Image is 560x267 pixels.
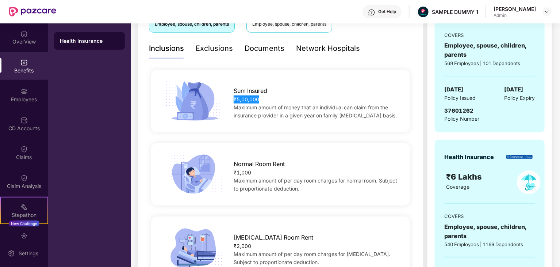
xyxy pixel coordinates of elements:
[60,37,119,45] div: Health Insurance
[20,117,28,124] img: svg+xml;base64,PHN2ZyBpZD0iQ0RfQWNjb3VudHMiIGRhdGEtbmFtZT0iQ0QgQWNjb3VudHMiIHhtbG5zPSJodHRwOi8vd3...
[155,21,229,28] div: Employee, spouse, children, parents
[9,221,39,226] div: New Challenge
[446,172,484,181] span: ₹6 Lakhs
[505,85,523,94] span: [DATE]
[444,222,535,241] div: Employee, spouse, children, parents
[149,43,184,54] div: Inclusions
[494,12,536,18] div: Admin
[252,21,326,28] div: Employee, spouse, children, parents
[494,5,536,12] div: [PERSON_NAME]
[234,251,390,265] span: Maximum amount of per day room charges for [MEDICAL_DATA]. Subject to proportionate deduction.
[20,146,28,153] img: svg+xml;base64,PHN2ZyBpZD0iQ2xhaW0iIHhtbG5zPSJodHRwOi8vd3d3LnczLm9yZy8yMDAwL3N2ZyIgd2lkdGg9IjIwIi...
[163,79,226,123] img: icon
[444,60,535,67] div: 569 Employees | 101 Dependents
[446,184,470,190] span: Coverage
[234,242,398,250] div: ₹2,000
[418,7,429,17] img: Pazcare_Alternative_logo-01-01.png
[20,174,28,182] img: svg+xml;base64,PHN2ZyBpZD0iQ2xhaW0iIHhtbG5zPSJodHRwOi8vd3d3LnczLm9yZy8yMDAwL3N2ZyIgd2lkdGg9IjIwIi...
[20,232,28,240] img: svg+xml;base64,PHN2ZyBpZD0iRW5kb3JzZW1lbnRzIiB4bWxucz0iaHR0cDovL3d3dy53My5vcmcvMjAwMC9zdmciIHdpZH...
[8,250,15,257] img: svg+xml;base64,PHN2ZyBpZD0iU2V0dGluZy0yMHgyMCIgeG1sbnM9Imh0dHA6Ly93d3cudzMub3JnLzIwMDAvc3ZnIiB3aW...
[234,177,397,192] span: Maximum amount of per day room charges for normal room. Subject to proportionate deduction.
[234,95,398,104] div: ₹5,00,000
[9,7,56,16] img: New Pazcare Logo
[245,43,284,54] div: Documents
[20,203,28,211] img: svg+xml;base64,PHN2ZyB4bWxucz0iaHR0cDovL3d3dy53My5vcmcvMjAwMC9zdmciIHdpZHRoPSIyMSIgaGVpZ2h0PSIyMC...
[444,213,535,220] div: COVERS
[20,59,28,66] img: svg+xml;base64,PHN2ZyBpZD0iQmVuZWZpdHMiIHhtbG5zPSJodHRwOi8vd3d3LnczLm9yZy8yMDAwL3N2ZyIgd2lkdGg9Ij...
[234,169,398,177] div: ₹1,000
[444,153,494,162] div: Health Insurance
[444,94,476,102] span: Policy Issued
[444,241,535,248] div: 540 Employees | 1169 Dependents
[296,43,360,54] div: Network Hospitals
[444,85,463,94] span: [DATE]
[368,9,375,16] img: svg+xml;base64,PHN2ZyBpZD0iSGVscC0zMngzMiIgeG1sbnM9Imh0dHA6Ly93d3cudzMub3JnLzIwMDAvc3ZnIiB3aWR0aD...
[20,30,28,37] img: svg+xml;base64,PHN2ZyBpZD0iSG9tZSIgeG1sbnM9Imh0dHA6Ly93d3cudzMub3JnLzIwMDAvc3ZnIiB3aWR0aD0iMjAiIG...
[234,159,285,169] span: Normal Room Rent
[517,170,541,194] img: policyIcon
[196,43,233,54] div: Exclusions
[444,31,535,39] div: COVERS
[163,152,226,196] img: icon
[234,86,267,95] span: Sum Insured
[505,94,535,102] span: Policy Expiry
[20,88,28,95] img: svg+xml;base64,PHN2ZyBpZD0iRW1wbG95ZWVzIiB4bWxucz0iaHR0cDovL3d3dy53My5vcmcvMjAwMC9zdmciIHdpZHRoPS...
[444,41,535,59] div: Employee, spouse, children, parents
[506,155,532,159] img: insurerLogo
[432,8,478,15] div: SAMPLE DUMMY 1
[234,104,397,119] span: Maximum amount of money that an individual can claim from the insurance provider in a given year ...
[378,9,396,15] div: Get Help
[16,250,41,257] div: Settings
[544,9,550,15] img: svg+xml;base64,PHN2ZyBpZD0iRHJvcGRvd24tMzJ4MzIiIHhtbG5zPSJodHRwOi8vd3d3LnczLm9yZy8yMDAwL3N2ZyIgd2...
[1,211,47,219] div: Stepathon
[444,116,479,122] span: Policy Number
[444,107,473,114] span: 37601262
[234,233,313,242] span: [MEDICAL_DATA] Room Rent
